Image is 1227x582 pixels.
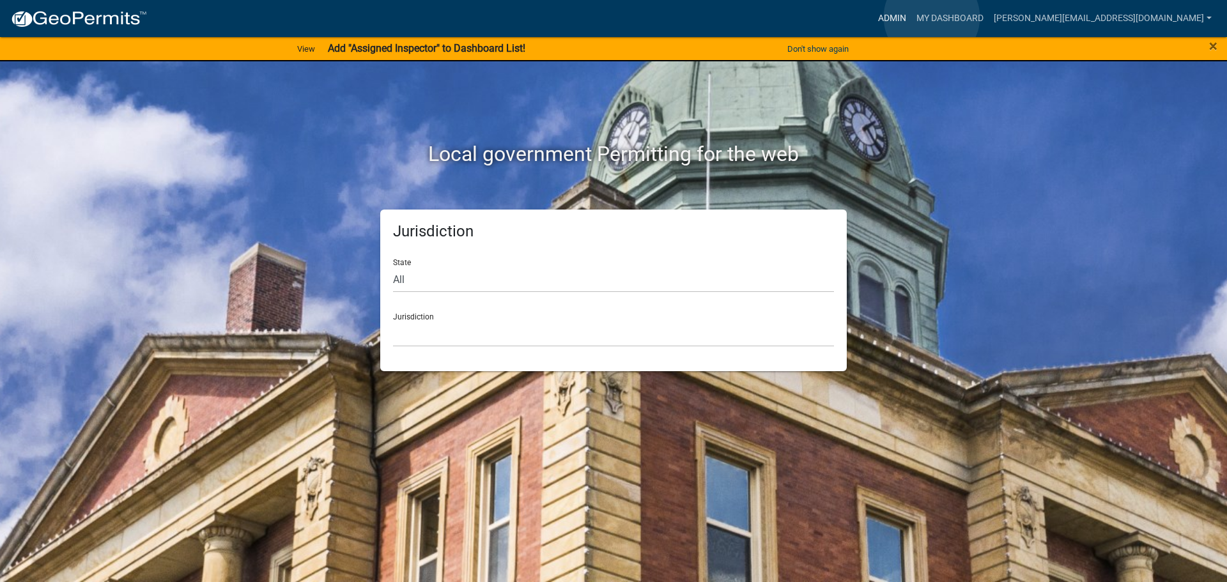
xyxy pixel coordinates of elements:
button: Close [1209,38,1217,54]
a: Admin [873,6,911,31]
a: My Dashboard [911,6,989,31]
button: Don't show again [782,38,854,59]
a: View [292,38,320,59]
a: [PERSON_NAME][EMAIL_ADDRESS][DOMAIN_NAME] [989,6,1217,31]
h2: Local government Permitting for the web [259,142,968,166]
h5: Jurisdiction [393,222,834,241]
span: × [1209,37,1217,55]
strong: Add "Assigned Inspector" to Dashboard List! [328,42,525,54]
